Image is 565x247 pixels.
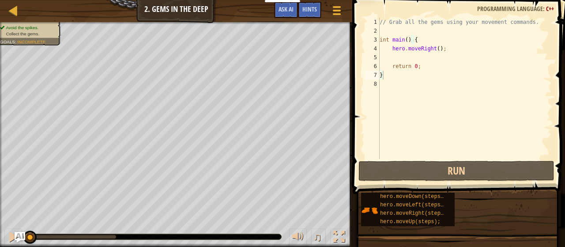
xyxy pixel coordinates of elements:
[365,44,380,53] div: 4
[361,202,378,219] img: portrait.png
[365,80,380,88] div: 8
[326,2,348,23] button: Show game menu
[15,39,17,44] span: :
[380,202,447,208] span: hero.moveLeft(steps);
[365,71,380,80] div: 7
[279,5,294,13] span: Ask AI
[358,161,554,181] button: Run
[302,5,317,13] span: Hints
[477,4,543,13] span: Programming language
[15,232,25,243] button: Ask AI
[365,62,380,71] div: 6
[311,229,326,247] button: ♫
[17,39,45,44] span: Incomplete
[6,25,38,30] span: Avoid the spikes.
[380,219,441,225] span: hero.moveUp(steps);
[365,18,380,27] div: 1
[289,229,307,247] button: Adjust volume
[543,4,546,13] span: :
[365,53,380,62] div: 5
[380,210,450,217] span: hero.moveRight(steps);
[313,230,322,243] span: ♫
[330,229,348,247] button: Toggle fullscreen
[4,229,22,247] button: Ctrl + P: Pause
[274,2,298,18] button: Ask AI
[365,27,380,35] div: 2
[365,35,380,44] div: 3
[6,31,39,36] span: Collect the gems.
[380,194,447,200] span: hero.moveDown(steps);
[546,4,554,13] span: C++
